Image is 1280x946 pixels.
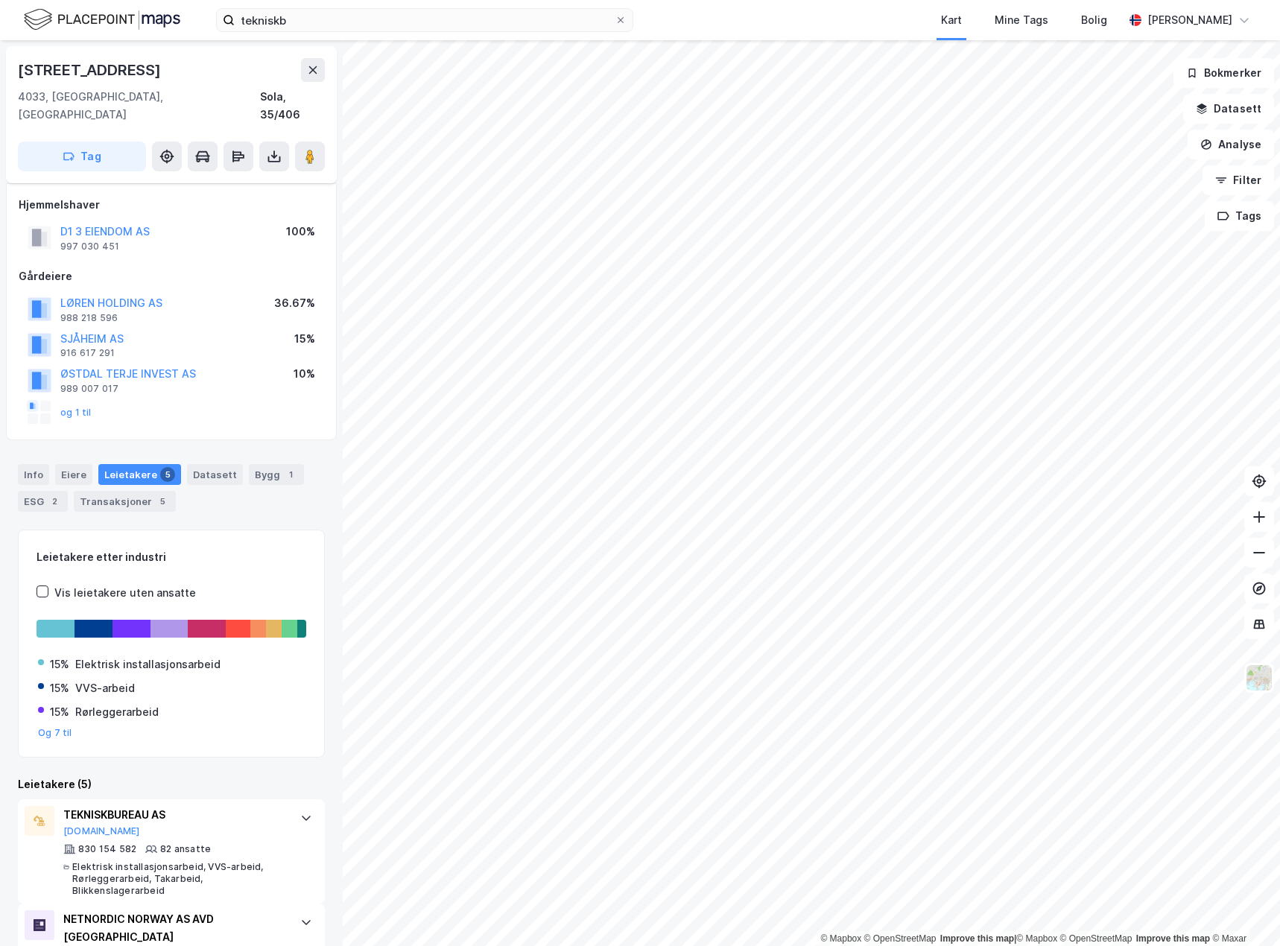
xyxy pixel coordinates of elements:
[1147,11,1232,29] div: [PERSON_NAME]
[50,655,69,673] div: 15%
[160,843,211,855] div: 82 ansatte
[24,7,180,33] img: logo.f888ab2527a4732fd821a326f86c7f29.svg
[72,861,285,897] div: Elektrisk installasjonsarbeid, VVS-arbeid, Rørleggerarbeid, Takarbeid, Blikkenslagerarbeid
[60,383,118,395] div: 989 007 017
[820,931,1246,946] div: |
[249,464,304,485] div: Bygg
[1205,201,1274,231] button: Tags
[75,655,221,673] div: Elektrisk installasjonsarbeid
[50,679,69,697] div: 15%
[18,491,68,512] div: ESG
[63,910,285,946] div: NETNORDIC NORWAY AS AVD [GEOGRAPHIC_DATA]
[294,330,315,348] div: 15%
[1060,933,1132,944] a: OpenStreetMap
[260,88,325,124] div: Sola, 35/406
[60,347,115,359] div: 916 617 291
[286,223,315,241] div: 100%
[187,464,243,485] div: Datasett
[63,825,140,837] button: [DOMAIN_NAME]
[60,241,119,253] div: 997 030 451
[55,464,92,485] div: Eiere
[18,775,325,793] div: Leietakere (5)
[941,11,962,29] div: Kart
[19,267,324,285] div: Gårdeiere
[74,491,176,512] div: Transaksjoner
[54,584,196,602] div: Vis leietakere uten ansatte
[18,464,49,485] div: Info
[47,494,62,509] div: 2
[864,933,937,944] a: OpenStreetMap
[1183,94,1274,124] button: Datasett
[1245,664,1273,692] img: Z
[1205,874,1280,946] div: Kontrollprogram for chat
[63,806,285,824] div: TEKNISKBUREAU AS
[155,494,170,509] div: 5
[995,11,1048,29] div: Mine Tags
[1136,933,1210,944] a: Improve this map
[1188,130,1274,159] button: Analyse
[18,142,146,171] button: Tag
[940,933,1014,944] a: Improve this map
[18,88,260,124] div: 4033, [GEOGRAPHIC_DATA], [GEOGRAPHIC_DATA]
[75,703,159,721] div: Rørleggerarbeid
[235,9,615,31] input: Søk på adresse, matrikkel, gårdeiere, leietakere eller personer
[19,196,324,214] div: Hjemmelshaver
[1016,933,1057,944] a: Mapbox
[1205,874,1280,946] iframe: Chat Widget
[18,58,164,82] div: [STREET_ADDRESS]
[98,464,181,485] div: Leietakere
[50,703,69,721] div: 15%
[274,294,315,312] div: 36.67%
[160,467,175,482] div: 5
[294,365,315,383] div: 10%
[283,467,298,482] div: 1
[1081,11,1107,29] div: Bolig
[38,727,72,739] button: Og 7 til
[60,312,118,324] div: 988 218 596
[75,679,135,697] div: VVS-arbeid
[78,843,136,855] div: 830 154 582
[1173,58,1274,88] button: Bokmerker
[37,548,306,566] div: Leietakere etter industri
[820,933,861,944] a: Mapbox
[1203,165,1274,195] button: Filter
